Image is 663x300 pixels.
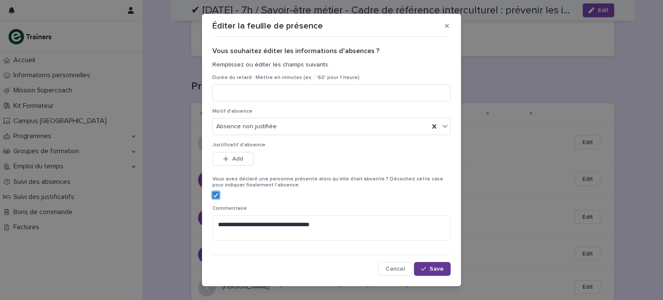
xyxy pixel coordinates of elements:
span: Save [429,266,444,272]
span: Add [232,156,243,162]
button: Cancel [378,262,412,276]
span: Durée du retard · Mettre en minutes (ex. : '60' pour 1 heure) [212,75,360,80]
h2: Vous souhaitez éditer les informations d'absences ? [212,47,451,55]
span: Cancel [385,266,405,272]
span: Vous avez déclaré une personne présente alors qu'elle était absente ? Décochez cette case pour in... [212,177,443,188]
span: Justificatif d'absence [212,142,265,148]
p: Remplissez ou éditer les champs suivants : [212,61,451,69]
span: Absence non justifiée [216,122,277,131]
span: Motif d'absence [212,109,253,114]
span: Commentaire [212,206,247,211]
p: Éditer la feuille de présence [212,21,323,31]
button: Save [414,262,451,276]
button: Add [212,152,254,166]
